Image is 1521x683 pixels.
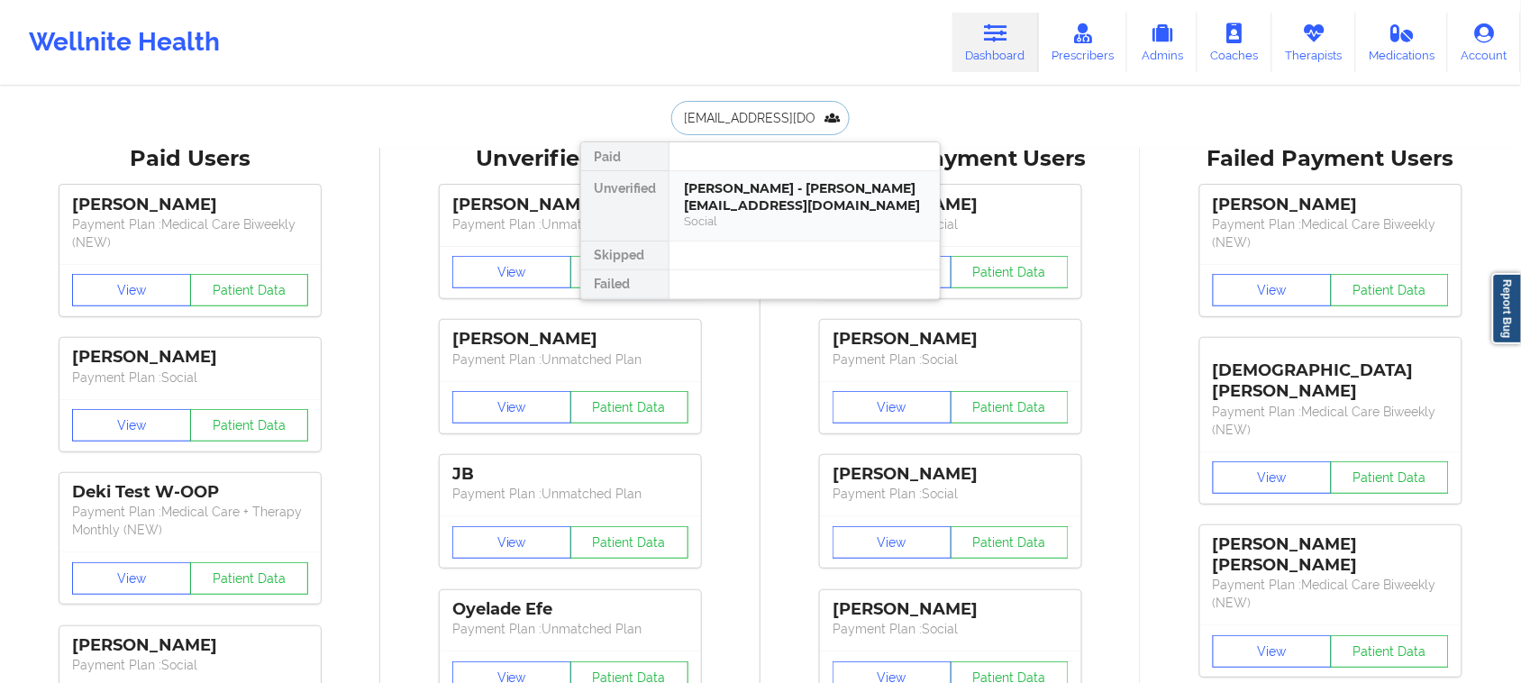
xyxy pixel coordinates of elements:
a: Admins [1127,13,1198,72]
p: Payment Plan : Medical Care Biweekly (NEW) [1213,215,1449,251]
button: Patient Data [1331,461,1450,494]
button: Patient Data [190,562,309,595]
p: Payment Plan : Social [833,215,1069,233]
p: Payment Plan : Social [72,369,308,387]
div: [PERSON_NAME] [833,599,1069,620]
div: Paid Users [13,145,368,173]
a: Prescribers [1039,13,1128,72]
div: [PERSON_NAME] [1213,195,1449,215]
p: Payment Plan : Medical Care Biweekly (NEW) [1213,576,1449,612]
button: View [72,274,191,306]
div: Deki Test W-OOP [72,482,308,503]
button: View [452,391,571,423]
div: Unverified Users [393,145,748,173]
button: View [452,526,571,559]
a: Dashboard [952,13,1039,72]
div: JB [452,464,688,485]
button: Patient Data [190,409,309,442]
div: [PERSON_NAME] [452,329,688,350]
div: [PERSON_NAME] [PERSON_NAME] [1213,534,1449,576]
button: View [833,391,952,423]
p: Payment Plan : Unmatched Plan [452,215,688,233]
button: Patient Data [570,526,689,559]
button: View [452,256,571,288]
div: [PERSON_NAME] - [PERSON_NAME][EMAIL_ADDRESS][DOMAIN_NAME] [684,180,925,214]
div: Failed Payment Users [1153,145,1508,173]
p: Payment Plan : Medical Care Biweekly (NEW) [1213,403,1449,439]
p: Payment Plan : Social [833,485,1069,503]
div: Skipped Payment Users [773,145,1128,173]
button: View [72,562,191,595]
div: [PERSON_NAME] [833,464,1069,485]
div: Failed [581,270,669,299]
a: Report Bug [1492,273,1521,344]
button: Patient Data [951,391,1070,423]
p: Payment Plan : Unmatched Plan [452,485,688,503]
div: [DEMOGRAPHIC_DATA][PERSON_NAME] [1213,347,1449,402]
div: [PERSON_NAME] [833,195,1069,215]
p: Payment Plan : Social [833,620,1069,638]
p: Payment Plan : Medical Care + Therapy Monthly (NEW) [72,503,308,539]
div: [PERSON_NAME] [452,195,688,215]
button: Patient Data [951,256,1070,288]
button: Patient Data [1331,274,1450,306]
a: Coaches [1198,13,1272,72]
button: View [1213,635,1332,668]
p: Payment Plan : Unmatched Plan [452,620,688,638]
button: Patient Data [570,256,689,288]
button: Patient Data [951,526,1070,559]
p: Payment Plan : Medical Care Biweekly (NEW) [72,215,308,251]
button: View [1213,274,1332,306]
a: Account [1448,13,1521,72]
p: Payment Plan : Social [833,351,1069,369]
div: Skipped [581,241,669,270]
div: Social [684,214,925,229]
div: Unverified [581,171,669,241]
div: [PERSON_NAME] [72,195,308,215]
a: Medications [1356,13,1449,72]
a: Therapists [1272,13,1356,72]
div: Oyelade Efe [452,599,688,620]
div: Paid [581,142,669,171]
p: Payment Plan : Unmatched Plan [452,351,688,369]
button: View [72,409,191,442]
button: Patient Data [190,274,309,306]
p: Payment Plan : Social [72,656,308,674]
button: Patient Data [570,391,689,423]
button: Patient Data [1331,635,1450,668]
div: [PERSON_NAME] [72,347,308,368]
div: [PERSON_NAME] [833,329,1069,350]
div: [PERSON_NAME] [72,635,308,656]
button: View [833,526,952,559]
button: View [1213,461,1332,494]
